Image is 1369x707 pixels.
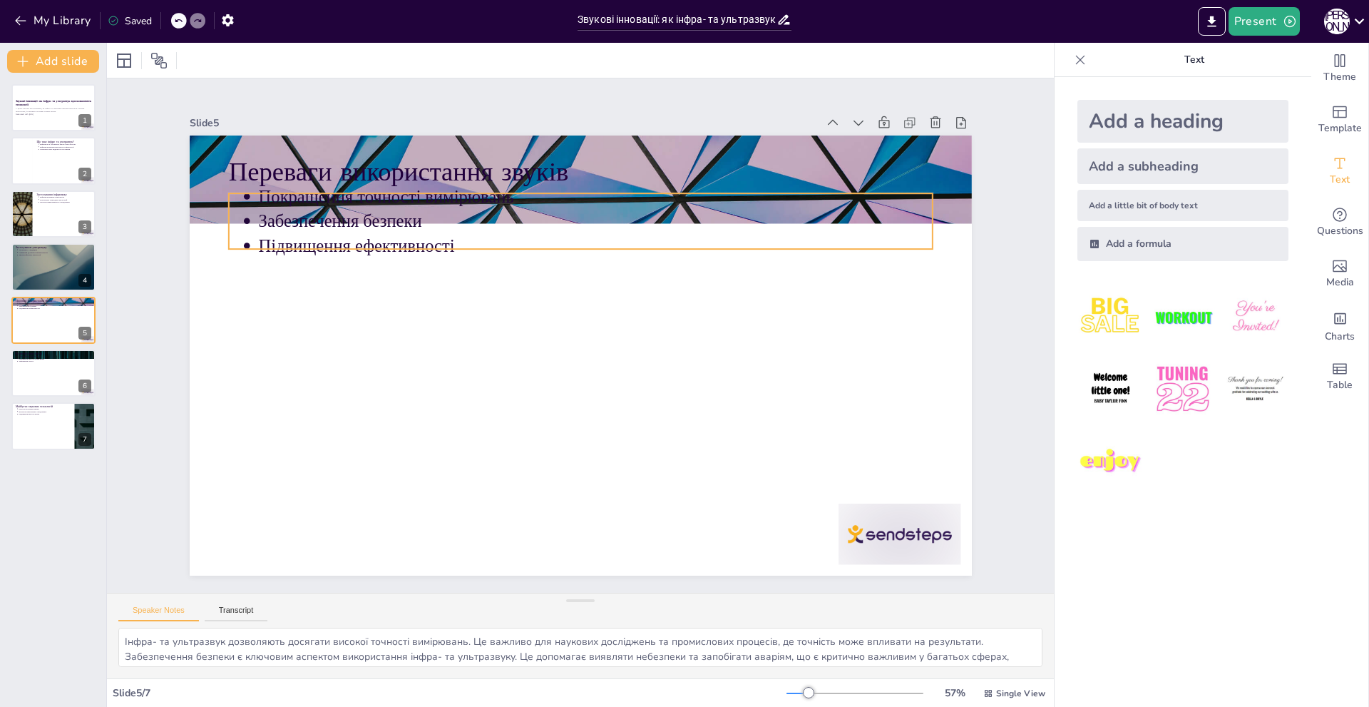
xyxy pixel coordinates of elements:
p: Звукові ефекти в технології [19,254,91,257]
button: Speaker Notes [118,606,199,621]
p: Забезпечення безпеки [19,305,91,307]
div: Slide 5 [213,76,839,156]
span: Media [1326,275,1354,290]
p: Забезпечення безпеки [271,176,944,271]
p: Ультразвук у медицині [19,249,91,252]
p: Інфразвук виявляє землетруси [40,195,91,198]
div: Add text boxes [1311,146,1368,197]
button: Export to PowerPoint [1198,7,1226,36]
div: Add charts and graphs [1311,300,1368,351]
span: Template [1318,121,1362,136]
p: Застосування інфразвуку [36,193,91,197]
img: 2.jpeg [1149,284,1216,350]
p: Застосування ультразвуку [16,245,91,250]
button: Present [1229,7,1300,36]
p: Підвищення якості спілкування [19,357,91,360]
p: Ультразвук має медичні застосування [40,148,91,151]
p: Переваги використання звуків [16,298,91,302]
p: Text [1092,43,1297,77]
div: Layout [113,49,135,72]
div: 1 [11,84,96,131]
div: Change the overall theme [1311,43,1368,94]
div: 57 % [938,686,972,700]
p: Підвищення ефективності [19,307,91,310]
div: Saved [108,14,152,28]
p: Покращення точності вимірювань [273,152,946,247]
p: Що таке інфра- та ультразвук? [36,139,91,143]
div: Add images, graphics, shapes or video [1311,248,1368,300]
div: Get real-time input from your audience [1311,197,1368,248]
div: Add a heading [1077,100,1288,143]
p: Зміна повсякденного життя [19,355,91,357]
button: М [PERSON_NAME] [1324,7,1350,36]
span: Theme [1323,69,1356,85]
p: Очищення деталей в промисловості [19,251,91,254]
div: 4 [78,274,91,287]
button: Add slide [7,50,99,73]
button: My Library [11,9,97,32]
input: Insert title [578,9,776,30]
p: Generated with [URL] [16,113,91,116]
p: Моніторинг природних катастроф [40,198,91,201]
p: Майбутнє звукових технологій [16,405,71,409]
p: Вплив на навколишнє середовище [19,410,70,413]
span: Questions [1317,223,1363,239]
div: 5 [78,327,91,340]
p: У цьому проекті ми розглянемо, як інфра- та ультразвук використовуються в різних технологіях, їх ... [16,108,91,113]
span: Charts [1325,329,1355,345]
div: 1 [78,114,91,127]
p: Вплив на наше життя [16,352,91,356]
img: 4.jpeg [1077,356,1144,422]
div: 4 [11,243,96,290]
img: 7.jpeg [1077,429,1144,495]
div: Add a table [1311,351,1368,402]
p: Охорона навколишнього середовища [40,201,91,204]
p: Нові застосування звуків [19,408,70,411]
div: Add a little bit of body text [1077,190,1288,221]
img: 1.jpeg [1077,284,1144,350]
div: М [PERSON_NAME] [1324,9,1350,34]
p: Інфразвук використовується в сейсмології [40,145,91,148]
div: 2 [78,168,91,180]
p: Переваги використання звуків [245,118,949,228]
div: Add a subheading [1077,148,1288,184]
div: 7 [11,402,96,449]
p: Інфразвук та ультразвук мають різні частоти [40,143,91,146]
p: Зменшення стресу [19,360,91,363]
strong: Звукові інновації: як інфра- та ультразвук вдосконалюють технології [16,99,91,107]
img: 3.jpeg [1222,284,1288,350]
div: 3 [11,190,96,238]
p: Підвищення якості життя [19,413,70,416]
div: Add a formula [1077,227,1288,261]
span: Table [1327,377,1353,393]
span: Single View [996,688,1045,699]
button: Transcript [205,606,268,621]
span: Position [150,52,168,69]
div: Slide 5 / 7 [113,686,786,700]
img: 5.jpeg [1149,356,1216,422]
p: Підвищення ефективності [268,200,941,295]
div: 2 [11,137,96,184]
div: 5 [11,297,96,344]
div: 6 [11,350,96,397]
textarea: Інфра- та ультразвук дозволяють досягати високої точності вимірювань. Це важливо для наукових дос... [118,628,1042,667]
img: 6.jpeg [1222,356,1288,422]
div: 6 [78,380,91,392]
div: 7 [78,433,91,446]
div: 3 [78,220,91,233]
p: Покращення точності вимірювань [19,302,91,305]
div: Add ready made slides [1311,94,1368,146]
span: Text [1330,172,1350,188]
